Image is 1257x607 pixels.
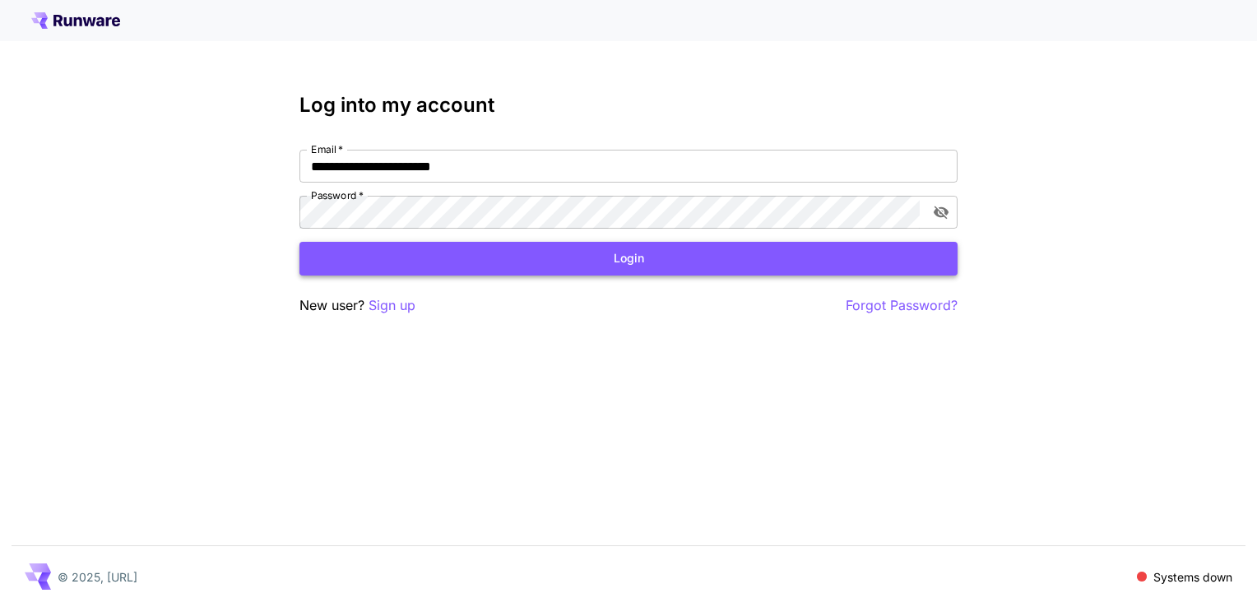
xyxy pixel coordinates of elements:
label: Password [311,188,364,202]
button: Sign up [369,295,415,316]
p: Systems down [1153,568,1232,586]
h3: Log into my account [299,94,958,117]
button: Forgot Password? [846,295,958,316]
button: toggle password visibility [926,197,956,227]
p: © 2025, [URL] [58,568,137,586]
button: Login [299,242,958,276]
p: New user? [299,295,415,316]
label: Email [311,142,343,156]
